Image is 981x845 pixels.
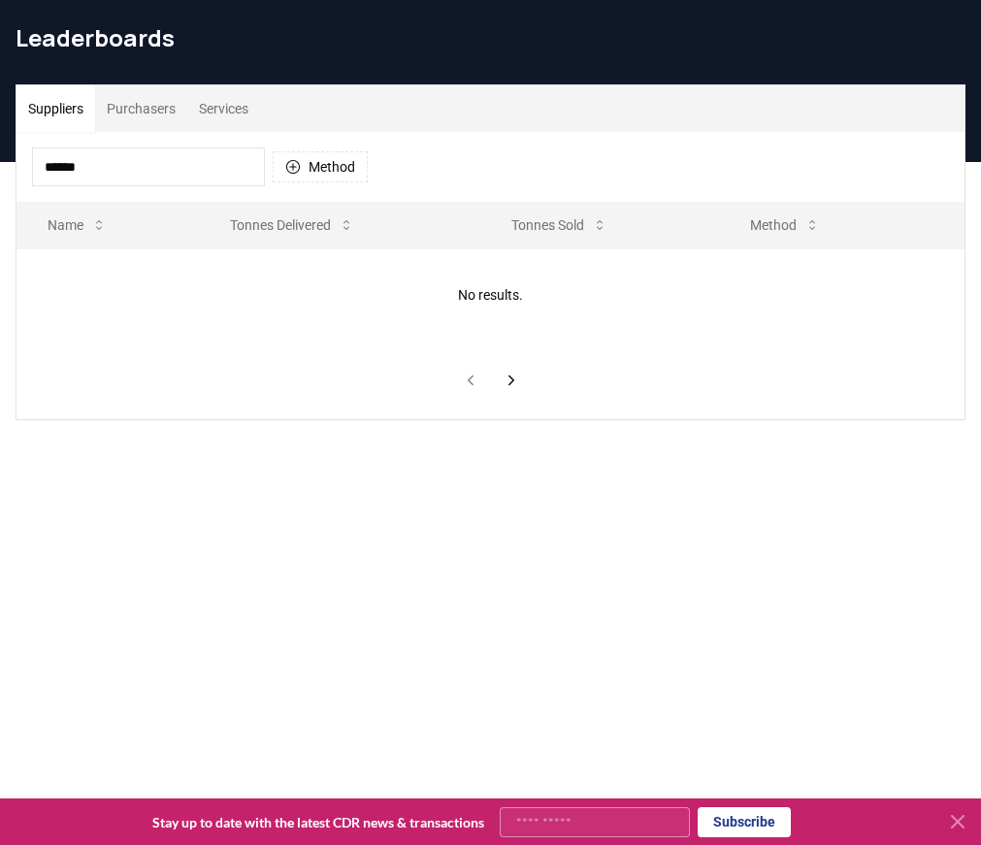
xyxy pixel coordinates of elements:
button: Method [735,206,835,244]
button: Services [187,85,260,132]
button: Name [32,206,122,244]
button: Purchasers [95,85,187,132]
button: next page [495,361,528,400]
button: Tonnes Sold [496,206,623,244]
h1: Leaderboards [16,22,965,53]
button: Method [273,151,368,182]
button: Tonnes Delivered [214,206,370,244]
button: Suppliers [16,85,95,132]
td: No results. [16,248,965,341]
